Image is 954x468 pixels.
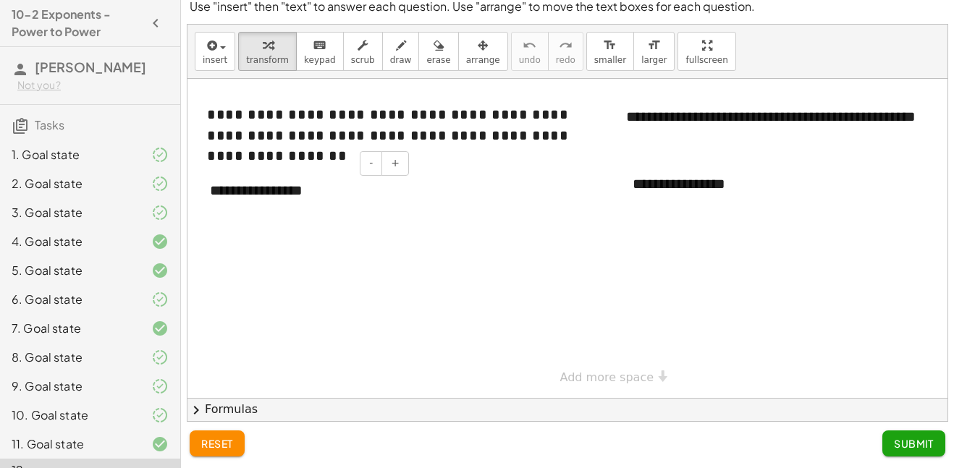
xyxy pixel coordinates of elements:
span: insert [203,55,227,65]
span: [PERSON_NAME] [35,59,146,75]
button: insert [195,32,235,71]
button: draw [382,32,420,71]
button: + [381,151,409,176]
i: Task finished and correct. [151,262,169,279]
span: arrange [466,55,500,65]
div: 7. Goal state [12,320,128,337]
div: 1. Goal state [12,146,128,163]
button: reset [190,430,245,456]
span: smaller [594,55,626,65]
i: format_size [647,37,661,54]
div: Not you? [17,78,169,93]
span: Tasks [35,117,64,132]
button: erase [418,32,458,71]
span: erase [426,55,450,65]
i: undo [523,37,536,54]
span: scrub [351,55,375,65]
span: keypad [304,55,336,65]
button: arrange [458,32,508,71]
i: Task finished and correct. [151,435,169,453]
div: 6. Goal state [12,291,128,308]
button: fullscreen [677,32,735,71]
i: Task finished and part of it marked as correct. [151,407,169,424]
i: Task finished and part of it marked as correct. [151,378,169,395]
button: Submit [882,430,945,456]
i: redo [559,37,573,54]
div: 3. Goal state [12,204,128,221]
button: chevron_rightFormulas [187,398,947,421]
span: transform [246,55,289,65]
i: keyboard [313,37,326,54]
i: Task finished and part of it marked as correct. [151,291,169,308]
button: format_sizesmaller [586,32,634,71]
button: - [360,151,382,176]
span: fullscreen [685,55,727,65]
span: redo [556,55,575,65]
i: Task finished and part of it marked as correct. [151,349,169,366]
button: keyboardkeypad [296,32,344,71]
button: transform [238,32,297,71]
i: format_size [603,37,617,54]
i: Task finished and part of it marked as correct. [151,204,169,221]
button: undoundo [511,32,549,71]
span: + [391,157,400,169]
div: 4. Goal state [12,233,128,250]
button: scrub [343,32,383,71]
span: undo [519,55,541,65]
button: redoredo [548,32,583,71]
span: chevron_right [187,401,205,419]
i: Task finished and correct. [151,320,169,337]
span: Add more space [560,370,654,384]
div: 8. Goal state [12,349,128,366]
button: format_sizelarger [633,32,675,71]
div: 11. Goal state [12,435,128,453]
div: 5. Goal state [12,262,128,279]
h4: 10-2 Exponents - Power to Power [12,6,143,41]
i: Task finished and part of it marked as correct. [151,146,169,163]
div: 10. Goal state [12,407,128,424]
span: reset [201,437,233,450]
span: Submit [894,437,934,450]
i: Task finished and correct. [151,233,169,250]
div: 2. Goal state [12,175,128,192]
span: - [369,157,373,169]
i: Task finished and part of it marked as correct. [151,175,169,192]
div: 9. Goal state [12,378,128,395]
span: draw [390,55,412,65]
span: larger [641,55,667,65]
